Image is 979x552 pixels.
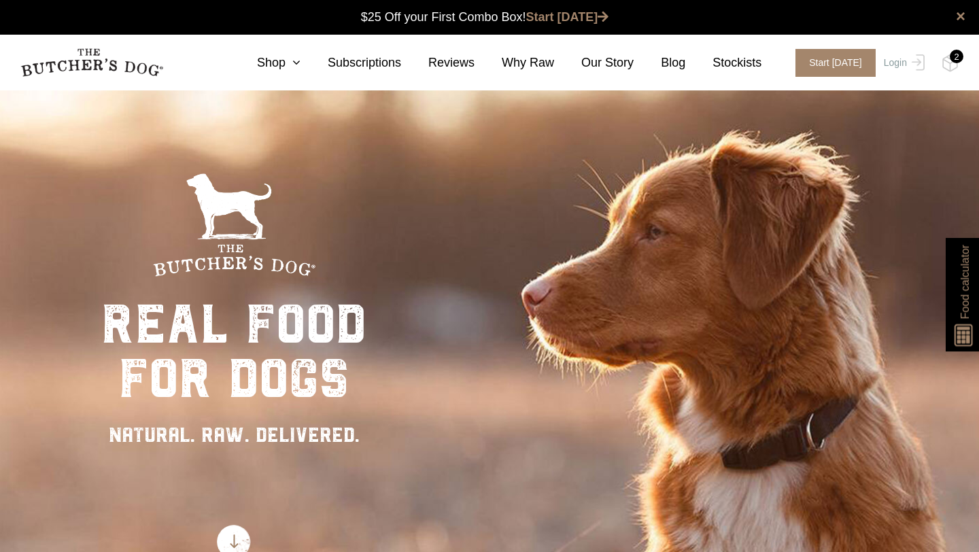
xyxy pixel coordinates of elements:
[685,54,761,72] a: Stockists
[634,54,685,72] a: Blog
[950,50,963,63] div: 2
[101,297,366,406] div: real food for dogs
[475,54,554,72] a: Why Raw
[526,10,609,24] a: Start [DATE]
[230,54,300,72] a: Shop
[956,8,965,24] a: close
[554,54,634,72] a: Our Story
[300,54,401,72] a: Subscriptions
[880,49,925,77] a: Login
[101,419,366,450] div: NATURAL. RAW. DELIVERED.
[782,49,880,77] a: Start [DATE]
[401,54,475,72] a: Reviews
[942,54,959,72] img: TBD_Cart-Full.png
[957,245,973,319] span: Food calculator
[795,49,876,77] span: Start [DATE]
